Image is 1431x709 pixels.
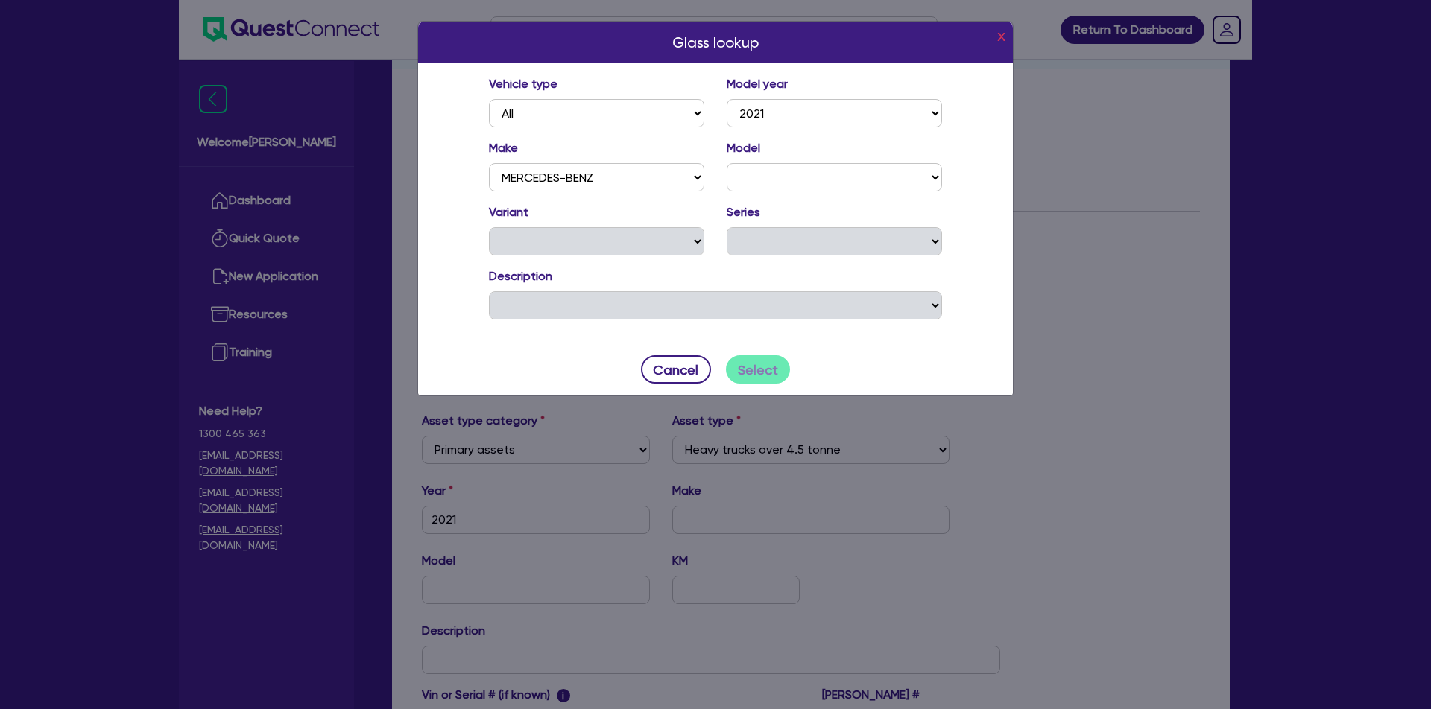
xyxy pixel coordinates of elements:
button: Select [726,355,791,384]
label: Vehicle type [489,75,557,93]
label: Model [727,139,760,157]
button: Cancel [641,355,711,384]
label: Description [489,267,552,285]
button: x [994,24,1009,48]
h3: Glass lookup [672,34,759,51]
label: Model year [727,75,788,93]
label: Make [489,139,518,157]
label: Variant [489,203,528,221]
label: Series [727,203,760,221]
